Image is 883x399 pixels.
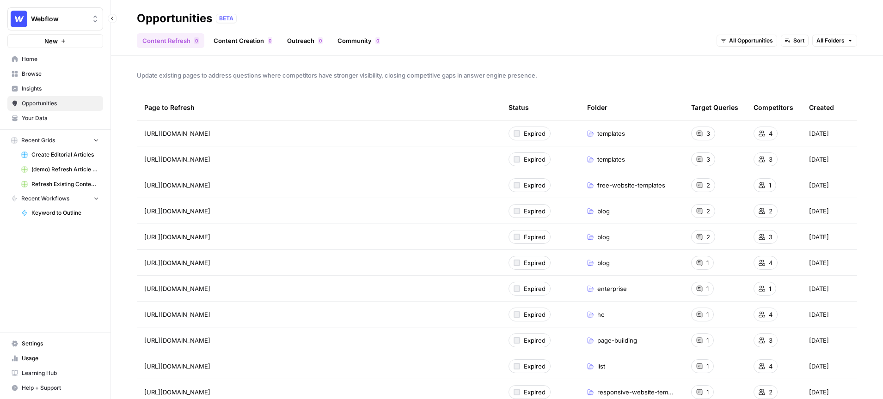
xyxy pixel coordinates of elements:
[809,336,829,345] span: [DATE]
[809,232,829,242] span: [DATE]
[524,155,546,164] span: Expired
[809,181,829,190] span: [DATE]
[524,258,546,267] span: Expired
[597,258,610,267] span: blog
[524,232,546,242] span: Expired
[22,354,99,363] span: Usage
[769,258,773,267] span: 4
[769,155,773,164] span: 3
[769,206,773,216] span: 2
[144,336,210,345] span: [URL][DOMAIN_NAME]
[144,206,210,216] span: [URL][DOMAIN_NAME]
[809,284,829,293] span: [DATE]
[144,129,210,138] span: [URL][DOMAIN_NAME]
[524,336,546,345] span: Expired
[22,99,99,108] span: Opportunities
[7,52,103,66] a: Home
[7,7,103,30] button: Workspace: Webflow
[597,129,625,138] span: templates
[7,81,103,96] a: Insights
[17,162,103,177] a: (demo) Refresh Article Content & Analysis
[137,33,204,48] a: Content Refresh0
[332,33,386,48] a: Community0
[524,284,546,293] span: Expired
[769,362,773,371] span: 4
[524,181,546,190] span: Expired
[793,36,804,45] span: Sort
[7,96,103,111] a: Opportunities
[524,362,546,371] span: Expired
[706,310,709,319] span: 1
[21,136,55,145] span: Recent Grids
[17,147,103,162] a: Create Editorial Articles
[22,384,99,392] span: Help + Support
[597,310,604,319] span: hc
[144,362,210,371] span: [URL][DOMAIN_NAME]
[144,181,210,190] span: [URL][DOMAIN_NAME]
[524,310,546,319] span: Expired
[717,35,777,47] button: All Opportunities
[22,85,99,93] span: Insights
[137,11,212,26] div: Opportunities
[809,95,834,120] div: Created
[597,155,625,164] span: templates
[809,129,829,138] span: [DATE]
[706,129,710,138] span: 3
[31,180,99,188] span: Refresh Existing Content - Dakota - Demo
[7,351,103,366] a: Usage
[597,181,665,190] span: free-website-templates
[208,33,278,48] a: Content Creation0
[17,206,103,220] a: Keyword to Outline
[7,133,103,147] button: Recent Grids
[524,206,546,216] span: Expired
[22,369,99,377] span: Learning Hub
[769,310,773,319] span: 4
[282,33,328,48] a: Outreach0
[769,232,773,242] span: 3
[376,37,379,44] span: 0
[769,336,773,345] span: 3
[144,310,210,319] span: [URL][DOMAIN_NAME]
[706,206,710,216] span: 2
[691,95,738,120] div: Target Queries
[524,387,546,397] span: Expired
[195,37,198,44] span: 0
[781,35,809,47] button: Sort
[597,336,637,345] span: page-building
[706,155,710,164] span: 3
[31,209,99,217] span: Keyword to Outline
[44,36,58,46] span: New
[524,129,546,138] span: Expired
[706,387,709,397] span: 1
[144,258,210,267] span: [URL][DOMAIN_NAME]
[144,387,210,397] span: [URL][DOMAIN_NAME]
[769,284,771,293] span: 1
[597,284,627,293] span: enterprise
[769,387,773,397] span: 2
[809,258,829,267] span: [DATE]
[7,366,103,381] a: Learning Hub
[597,232,610,242] span: blog
[31,151,99,159] span: Create Editorial Articles
[7,66,103,81] a: Browse
[816,36,845,45] span: All Folders
[7,34,103,48] button: New
[269,37,271,44] span: 0
[812,35,857,47] button: All Folders
[7,192,103,206] button: Recent Workflows
[809,310,829,319] span: [DATE]
[706,362,709,371] span: 1
[216,14,237,23] div: BETA
[809,387,829,397] span: [DATE]
[706,336,709,345] span: 1
[706,258,709,267] span: 1
[22,339,99,348] span: Settings
[769,181,771,190] span: 1
[144,95,494,120] div: Page to Refresh
[809,155,829,164] span: [DATE]
[22,70,99,78] span: Browse
[22,55,99,63] span: Home
[754,95,793,120] div: Competitors
[11,11,27,27] img: Webflow Logo
[319,37,322,44] span: 0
